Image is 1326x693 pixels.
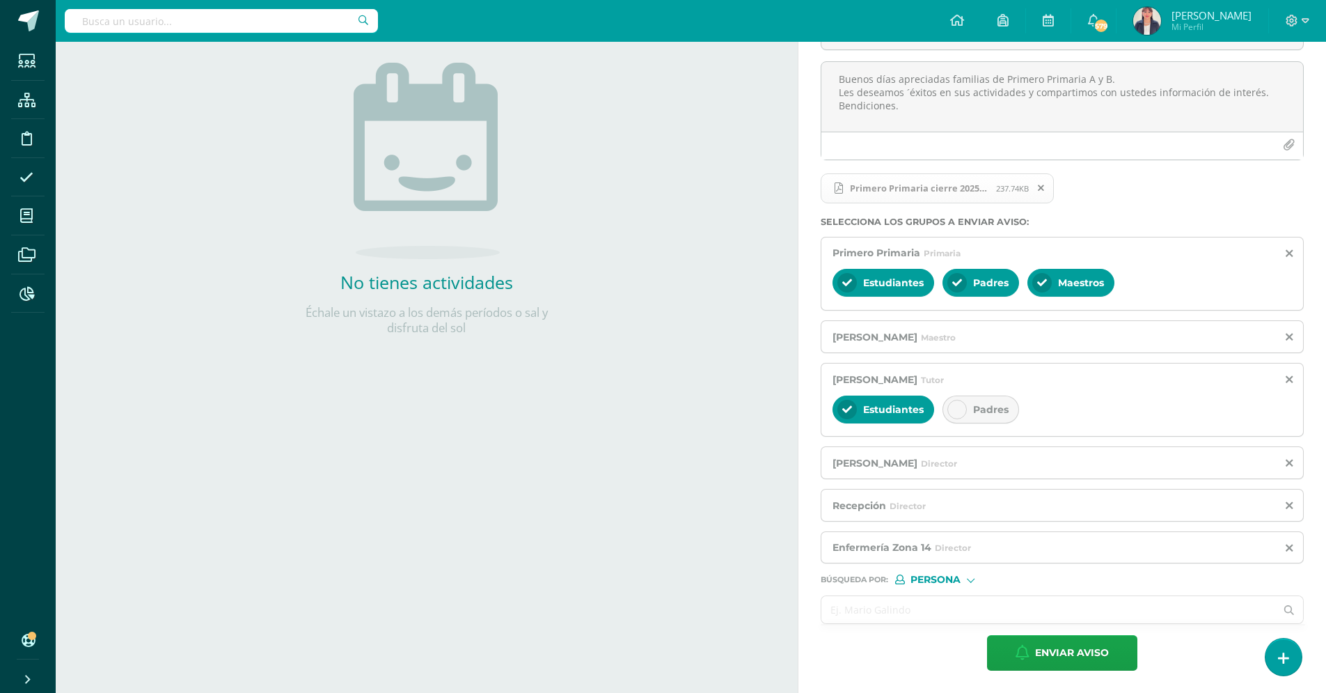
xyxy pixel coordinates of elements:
span: Mi Perfil [1171,21,1252,33]
span: [PERSON_NAME] [832,331,917,343]
span: [PERSON_NAME] [832,373,917,386]
input: Ej. Mario Galindo [821,596,1275,623]
span: 579 [1094,18,1109,33]
span: Primero Primaria cierre 2025.pdf [821,173,1054,204]
span: [PERSON_NAME] [1171,8,1252,22]
span: Director [935,543,971,553]
span: Búsqueda por : [821,576,888,584]
span: Enviar aviso [1035,636,1109,670]
span: Remover archivo [1029,180,1053,196]
span: [PERSON_NAME] [832,457,917,469]
span: Maestros [1058,277,1104,289]
textarea: Buenos días apreciadas familias de Primero Primaria A y B. Les deseamos ´éxitos en sus actividade... [821,62,1303,132]
span: Tutor [921,375,944,385]
p: Échale un vistazo a los demás períodos o sal y disfruta del sol [287,305,566,336]
span: Enfermería Zona 14 [832,541,931,554]
span: Recepción [832,499,886,512]
button: Enviar aviso [987,635,1137,671]
img: no_activities.png [354,63,500,259]
span: Estudiantes [863,403,924,416]
span: Persona [910,576,961,584]
label: Selecciona los grupos a enviar aviso : [821,217,1304,227]
input: Busca un usuario... [65,9,378,33]
span: 237.74KB [996,183,1029,194]
span: Director [890,501,926,511]
span: Estudiantes [863,277,924,289]
span: Primaria [924,248,961,258]
span: Maestro [921,332,956,343]
span: Padres [973,277,1009,289]
span: Director [921,458,957,469]
span: Padres [973,403,1009,416]
img: 0ffcb52647a54a2841eb20d44d035e76.png [1133,7,1161,35]
span: Primero Primaria [832,247,920,259]
h2: No tienes actividades [287,270,566,294]
span: Primero Primaria cierre 2025.pdf [843,182,996,194]
div: [object Object] [895,575,1000,584]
